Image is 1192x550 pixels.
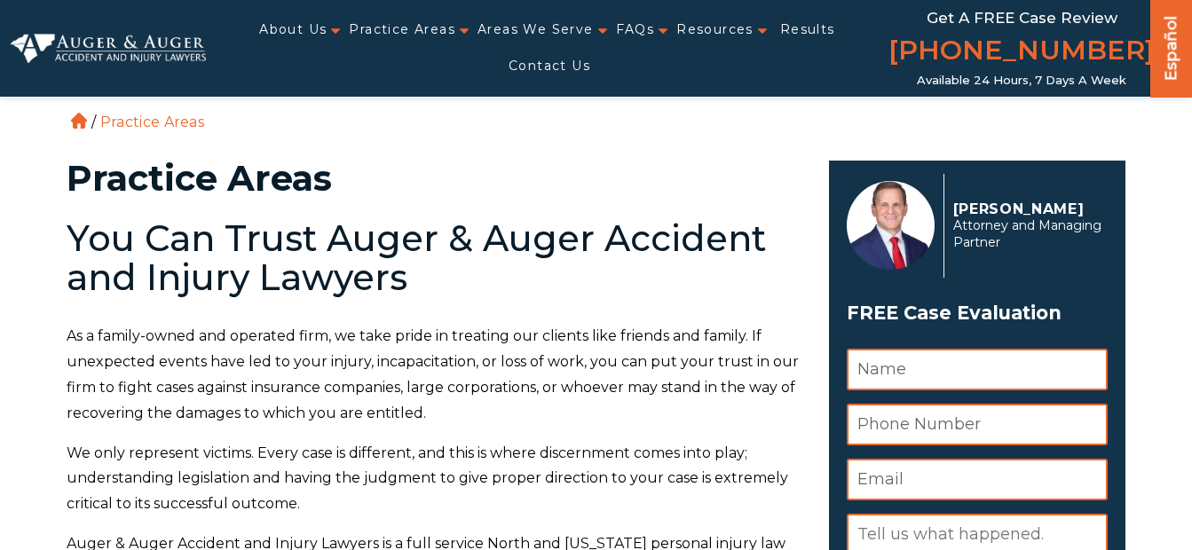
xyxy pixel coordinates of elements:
input: Phone Number [847,404,1108,445]
span: Get a FREE Case Review [927,9,1117,27]
p: [PERSON_NAME] [953,200,1109,217]
h1: Practice Areas [67,161,809,196]
span: Available 24 Hours, 7 Days a Week [917,74,1126,88]
span: We only represent victims. Every case is different, and this is where discernment comes into play... [67,444,788,513]
a: Home [71,113,87,129]
a: Resources [676,12,754,48]
img: Herbert Auger [847,181,935,270]
a: Areas We Serve [478,12,594,48]
a: [PHONE_NUMBER] [888,31,1155,74]
a: Results [780,12,835,48]
h2: You Can Trust Auger & Auger Accident and Injury Lawyers [67,219,809,297]
input: Name [847,349,1108,390]
img: Auger & Auger Accident and Injury Lawyers Logo [11,34,206,64]
a: About Us [259,12,327,48]
input: Email [847,459,1108,500]
span: As a family-owned and operated firm, we take pride in treating our clients like friends and famil... [67,327,799,420]
span: Attorney and Managing Partner [953,217,1109,251]
a: Practice Areas [349,12,455,48]
li: Practice Areas [96,114,209,130]
h3: FREE Case Evaluation [847,296,1108,330]
a: Contact Us [509,48,590,84]
a: FAQs [616,12,655,48]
